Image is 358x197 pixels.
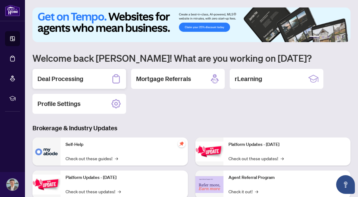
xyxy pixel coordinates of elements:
button: 3 [327,36,329,38]
h2: Mortgage Referrals [136,74,191,83]
button: 1 [309,36,319,38]
span: pushpin [178,140,185,147]
h1: Welcome back [PERSON_NAME]! What are you working on [DATE]? [32,52,351,64]
img: Self-Help [32,137,61,166]
img: Profile Icon [7,179,18,190]
p: Platform Updates - [DATE] [66,174,183,181]
img: logo [5,5,20,16]
h2: rLearning [235,74,262,83]
span: → [281,155,284,162]
p: Self-Help [66,141,183,148]
button: Open asap [336,175,355,194]
a: Check out these updates!→ [66,188,121,195]
p: Platform Updates - [DATE] [228,141,346,148]
span: → [118,188,121,195]
img: Platform Updates - September 16, 2025 [32,175,61,194]
img: Agent Referral Program [195,176,223,193]
a: Check it out!→ [228,188,258,195]
button: 4 [332,36,334,38]
img: Slide 0 [32,7,351,42]
span: → [255,188,258,195]
img: Platform Updates - June 23, 2025 [195,142,223,161]
h3: Brokerage & Industry Updates [32,124,351,132]
a: Check out these updates!→ [228,155,284,162]
h2: Deal Processing [37,74,83,83]
h2: Profile Settings [37,99,81,108]
a: Check out these guides!→ [66,155,118,162]
button: 6 [342,36,344,38]
p: Agent Referral Program [228,174,346,181]
span: → [115,155,118,162]
button: 2 [322,36,324,38]
button: 5 [337,36,339,38]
